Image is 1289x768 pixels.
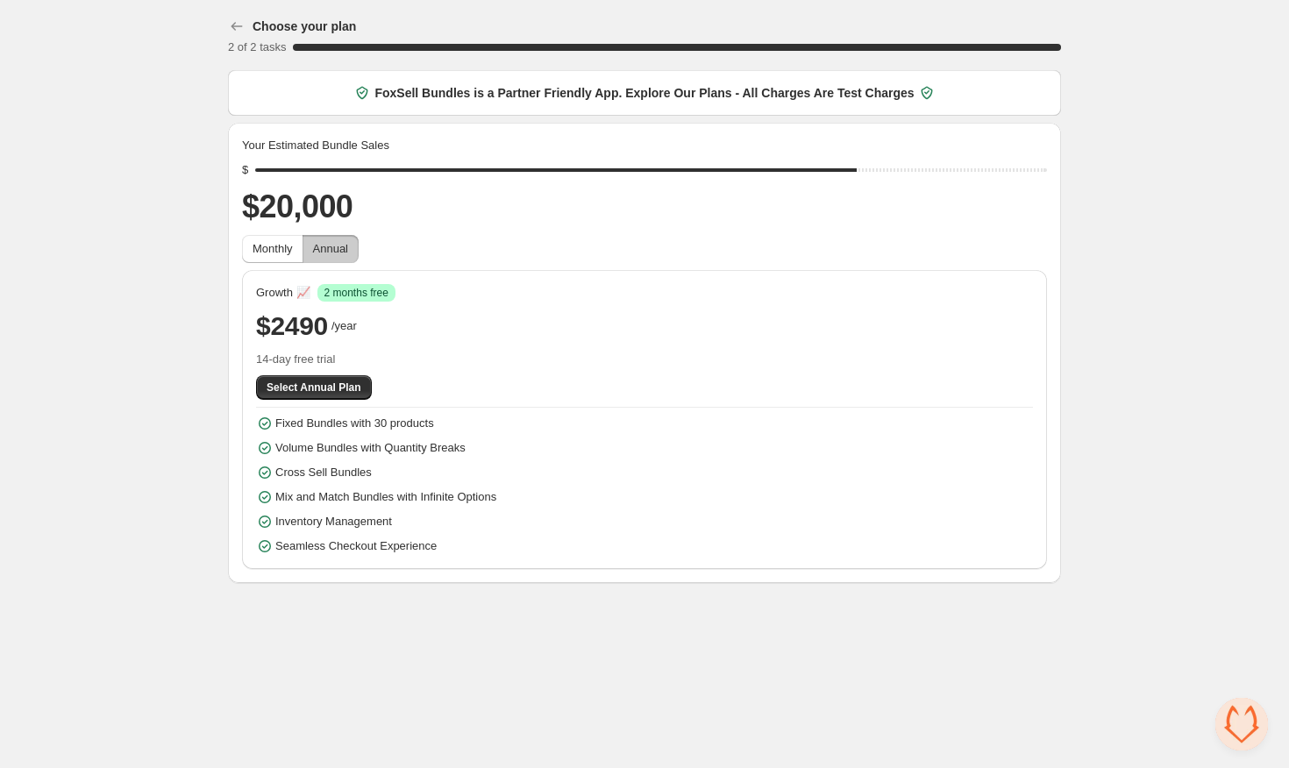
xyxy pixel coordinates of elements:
[324,286,388,300] span: 2 months free
[253,242,293,255] span: Monthly
[228,40,286,53] span: 2 of 2 tasks
[267,380,361,395] span: Select Annual Plan
[275,488,496,506] span: Mix and Match Bundles with Infinite Options
[256,309,328,344] span: $2490
[275,464,372,481] span: Cross Sell Bundles
[313,242,348,255] span: Annual
[374,84,914,102] span: FoxSell Bundles is a Partner Friendly App. Explore Our Plans - All Charges Are Test Charges
[242,161,248,179] div: $
[1215,698,1268,750] div: Open chat
[275,537,437,555] span: Seamless Checkout Experience
[303,235,359,263] button: Annual
[256,284,310,302] span: Growth 📈
[242,186,1047,228] h2: $20,000
[242,137,389,154] span: Your Estimated Bundle Sales
[331,317,357,335] span: /year
[275,513,392,530] span: Inventory Management
[242,235,303,263] button: Monthly
[275,439,466,457] span: Volume Bundles with Quantity Breaks
[275,415,434,432] span: Fixed Bundles with 30 products
[253,18,356,35] h3: Choose your plan
[256,351,1033,368] span: 14-day free trial
[256,375,372,400] button: Select Annual Plan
